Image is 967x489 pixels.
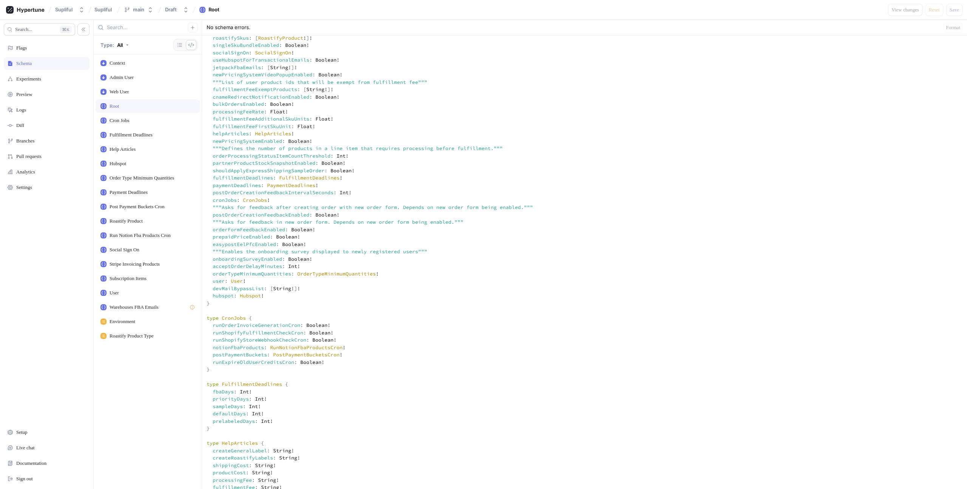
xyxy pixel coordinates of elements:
div: Fulfillment Deadlines [110,132,153,138]
div: Settings [16,184,32,190]
div: Root [209,6,219,14]
div: Run Notion Fba Products Cron [110,232,171,238]
div: Logs [16,107,26,113]
button: Format [944,23,962,32]
div: Roastify Product [110,218,143,224]
span: View changes [891,8,919,12]
div: Post Payment Buckets Cron [110,204,165,210]
div: Stripe Invoicing Products [110,261,160,267]
span: Save [950,8,959,12]
div: Help Articles [110,146,136,152]
div: Web User [110,89,129,95]
div: Preview [16,91,32,97]
div: Sign out [16,476,33,482]
div: Environment [110,319,135,325]
button: Draft [162,3,192,16]
input: Search... [107,24,188,31]
button: Search...K [4,23,75,36]
div: Documentation [16,460,46,466]
div: Draft [165,6,177,13]
div: Experiments [16,76,41,82]
div: Flags [16,45,27,51]
button: Reset [925,4,943,16]
a: Documentation [4,457,90,470]
div: main [133,6,144,13]
div: All [117,42,123,48]
p: Type: [100,42,114,48]
div: Setup [16,429,28,435]
button: Type: All [98,38,131,51]
span: Reset [929,8,940,12]
button: main [121,3,156,16]
div: Subscription Items [110,275,147,282]
div: Live chat [16,445,35,451]
div: Root [110,103,119,109]
div: Roastify Product Type [110,333,154,339]
span: Format [946,25,960,30]
div: Context [110,60,125,66]
div: Cron Jobs [110,118,129,124]
div: No schema errors. [207,24,250,31]
div: Social Sign On [110,247,139,253]
button: View changes [888,4,922,16]
div: Hubspot [110,161,126,167]
div: Analytics [16,169,35,175]
span: Search... [15,27,32,32]
div: K [60,26,72,33]
div: Pull requests [16,153,42,159]
div: Supliful [55,6,73,13]
div: Schema [16,60,32,67]
div: Branches [16,138,34,144]
div: Warehouses FBA Emails [110,304,159,310]
div: Diff [16,122,24,128]
span: Supliful [94,7,112,12]
div: Admin User [110,74,134,80]
button: Save [946,4,962,16]
div: User [110,290,119,296]
button: Supliful [52,3,88,16]
div: Payment Deadlines [110,189,148,195]
div: Order Type Minimum Quantities [110,175,174,181]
